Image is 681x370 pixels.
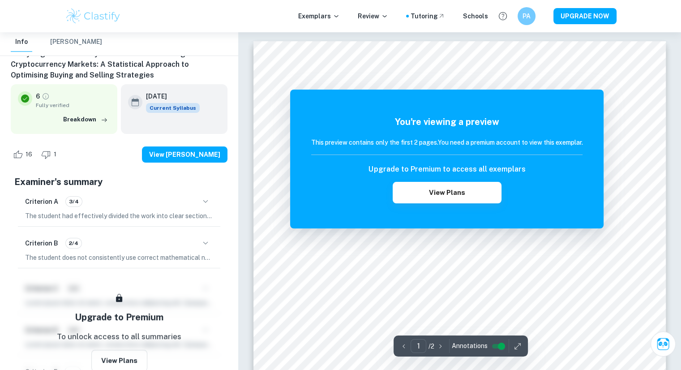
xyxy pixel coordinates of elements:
p: 6 [36,91,40,101]
span: 3/4 [66,198,82,206]
button: Ask Clai [651,331,676,357]
a: Tutoring [411,11,445,21]
span: 1 [49,150,61,159]
h6: [DATE] [146,91,193,101]
h6: Upgrade to Premium to access all exemplars [368,164,525,175]
p: The student had effectively divided the work into clear sections, including an introduction, body... [25,211,213,221]
h6: Criterion B [25,238,58,248]
button: View Plans [393,182,501,203]
button: Info [11,32,32,52]
button: [PERSON_NAME] [50,32,102,52]
h5: You're viewing a preview [311,115,582,129]
div: This exemplar is based on the current syllabus. Feel free to refer to it for inspiration/ideas wh... [146,103,200,113]
a: Grade fully verified [42,92,50,100]
button: View [PERSON_NAME] [142,146,227,163]
p: / 2 [428,341,434,351]
h6: Criterion A [25,197,58,207]
div: Like [11,147,37,162]
button: Help and Feedback [495,9,510,24]
span: Current Syllabus [146,103,200,113]
img: Clastify logo [65,7,122,25]
button: UPGRADE NOW [553,8,617,24]
h5: Examiner's summary [14,175,224,189]
span: Fully verified [36,101,110,109]
span: Annotations [451,341,487,351]
a: Schools [463,11,488,21]
h6: PA [521,11,531,21]
button: PA [518,7,535,25]
p: To unlock access to all summaries [57,331,181,343]
p: Review [358,11,388,21]
h5: Upgrade to Premium [75,310,163,324]
span: 16 [21,150,37,159]
p: Exemplars [298,11,340,21]
h6: Analysing the Probability of Resistance Retesting in Cryptocurrency Markets: A Statistical Approa... [11,48,227,81]
h6: This preview contains only the first 2 pages. You need a premium account to view this exemplar. [311,138,582,147]
div: Dislike [39,147,61,162]
button: Breakdown [61,113,110,126]
span: 2/4 [66,239,81,247]
p: The student does not consistently use correct mathematical notation, as evidenced by the misuse o... [25,253,213,262]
